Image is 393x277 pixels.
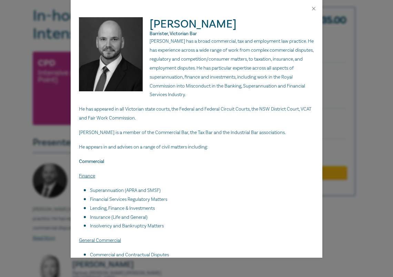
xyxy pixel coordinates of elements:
span: Financial Services Regulatory Matters [90,196,167,203]
span: Insurance (Life and General) [90,214,148,220]
span: Lending, Finance & Investments [90,205,155,212]
span: [PERSON_NAME] is a member of the Commercial Bar, the Tax Bar and the Industrial Bar associations. [79,130,286,136]
span: Commercial and Contractual Disputes [90,252,169,258]
strong: Commercial [79,158,104,165]
span: [PERSON_NAME] has a broad commercial, tax and employment law practice. He has experience across a... [150,38,314,98]
span: Superannuation (APRA and SMSF) [90,187,161,194]
h2: [PERSON_NAME] [79,17,314,37]
span: Insolvency and Bankruptcy Matters [90,223,164,229]
u: General Commercial [79,237,121,244]
button: Close [311,6,317,12]
span: Barrister, Victorian Bar [150,31,197,37]
u: Finance [79,173,95,179]
span: He appears in and advises on a range of civil matters including: [79,144,208,150]
img: Csaba Baranyai [79,17,150,98]
span: He has appeared in all Victorian state courts, the Federal and Federal Circuit Courts, the NSW Di... [79,106,311,121]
